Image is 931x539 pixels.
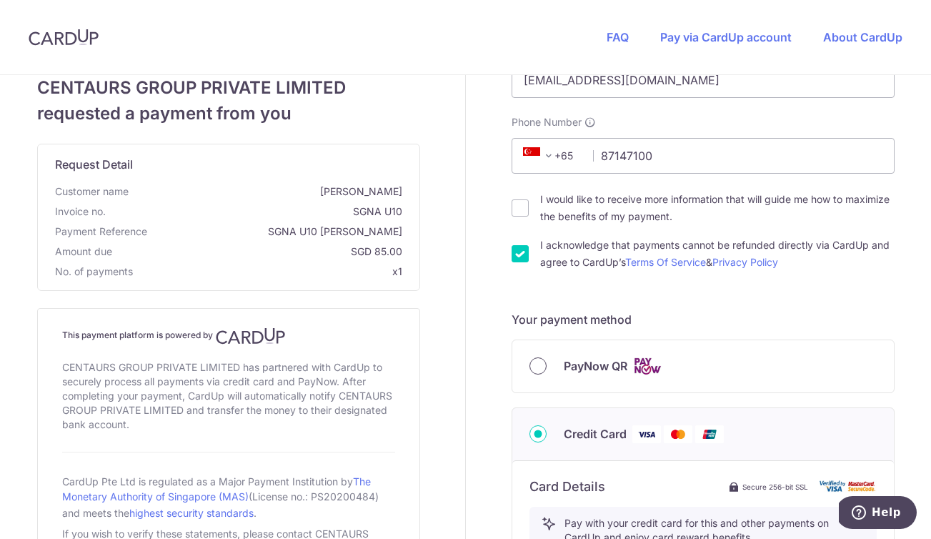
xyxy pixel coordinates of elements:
[625,256,706,268] a: Terms Of Service
[62,470,395,524] div: CardUp Pte Ltd is regulated as a Major Payment Institution by (License no.: PS20200484) and meets...
[55,244,112,259] span: Amount due
[129,507,254,519] a: highest security standards
[839,496,917,532] iframe: Opens a widget where you can find more information
[62,357,395,435] div: CENTAURS GROUP PRIVATE LIMITED has partnered with CardUp to securely process all payments via cre...
[823,30,902,44] a: About CardUp
[134,184,402,199] span: [PERSON_NAME]
[519,147,583,164] span: +65
[564,425,627,442] span: Credit Card
[216,327,286,345] img: CardUp
[512,62,895,98] input: Email address
[529,357,877,375] div: PayNow QR Cards logo
[695,425,724,443] img: Union Pay
[55,204,106,219] span: Invoice no.
[742,481,808,493] span: Secure 256-bit SSL
[540,237,895,271] label: I acknowledge that payments cannot be refunded directly via CardUp and agree to CardUp’s &
[118,244,402,259] span: SGD 85.00
[55,184,129,199] span: Customer name
[29,29,99,46] img: CardUp
[523,147,557,164] span: +65
[660,30,792,44] a: Pay via CardUp account
[62,327,395,345] h4: This payment platform is powered by
[664,425,692,443] img: Mastercard
[392,265,402,277] span: x1
[37,101,420,127] span: requested a payment from you
[632,425,661,443] img: Visa
[55,264,133,279] span: No. of payments
[712,256,778,268] a: Privacy Policy
[55,225,147,237] span: translation missing: en.payment_reference
[37,75,420,101] span: CENTAURS GROUP PRIVATE LIMITED
[607,30,629,44] a: FAQ
[564,357,627,375] span: PayNow QR
[820,480,877,493] img: card secure
[153,224,402,239] span: SGNA U10 [PERSON_NAME]
[540,191,895,225] label: I would like to receive more information that will guide me how to maximize the benefits of my pa...
[633,357,662,375] img: Cards logo
[55,157,133,172] span: translation missing: en.request_detail
[512,311,895,328] h5: Your payment method
[512,115,582,129] span: Phone Number
[529,478,605,495] h6: Card Details
[529,425,877,443] div: Credit Card Visa Mastercard Union Pay
[111,204,402,219] span: SGNA U10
